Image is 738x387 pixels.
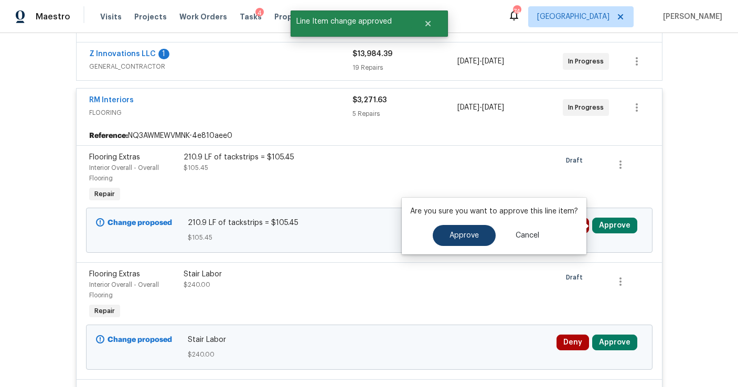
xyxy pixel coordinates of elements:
span: Properties [274,12,315,22]
div: 19 Repairs [352,62,458,73]
button: Close [411,13,445,34]
span: 210.9 LF of tackstrips = $105.45 [188,218,550,228]
div: 210.9 LF of tackstrips = $105.45 [184,152,413,163]
span: $105.45 [188,232,550,243]
span: Visits [100,12,122,22]
b: Reference: [89,131,128,141]
span: [DATE] [457,58,479,65]
span: Work Orders [179,12,227,22]
span: $240.00 [188,349,550,360]
span: Repair [90,306,119,316]
span: $13,984.39 [352,50,392,58]
span: Cancel [516,232,539,240]
span: FLOORING [89,107,352,118]
button: Cancel [499,225,556,246]
div: 74 [513,6,520,17]
div: 5 Repairs [352,109,458,119]
span: [DATE] [482,58,504,65]
span: $3,271.63 [352,96,387,104]
span: Repair [90,189,119,199]
span: Maestro [36,12,70,22]
span: Line Item change approved [291,10,411,33]
span: Flooring Extras [89,154,140,161]
button: Approve [433,225,496,246]
span: [GEOGRAPHIC_DATA] [537,12,609,22]
div: Stair Labor [184,269,413,279]
span: Tasks [240,13,262,20]
span: [PERSON_NAME] [659,12,722,22]
div: NQ3AWMEWVMNK-4e810aee0 [77,126,662,145]
span: - [457,102,504,113]
div: 4 [255,8,264,18]
b: Change proposed [108,219,172,227]
button: Approve [592,218,637,233]
div: 1 [158,49,169,59]
span: $240.00 [184,282,210,288]
button: Approve [592,335,637,350]
span: GENERAL_CONTRACTOR [89,61,352,72]
span: [DATE] [457,104,479,111]
span: Interior Overall - Overall Flooring [89,282,159,298]
span: Approve [450,232,479,240]
span: Draft [566,272,587,283]
span: Flooring Extras [89,271,140,278]
span: Interior Overall - Overall Flooring [89,165,159,181]
a: Z Innovations LLC [89,50,156,58]
span: Stair Labor [188,335,550,345]
p: Are you sure you want to approve this line item? [410,206,578,217]
b: Change proposed [108,336,172,343]
span: In Progress [568,102,608,113]
button: Deny [557,335,589,350]
span: [DATE] [482,104,504,111]
a: RM Interiors [89,96,134,104]
span: - [457,56,504,67]
span: In Progress [568,56,608,67]
span: $105.45 [184,165,208,171]
span: Projects [134,12,167,22]
span: Draft [566,155,587,166]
